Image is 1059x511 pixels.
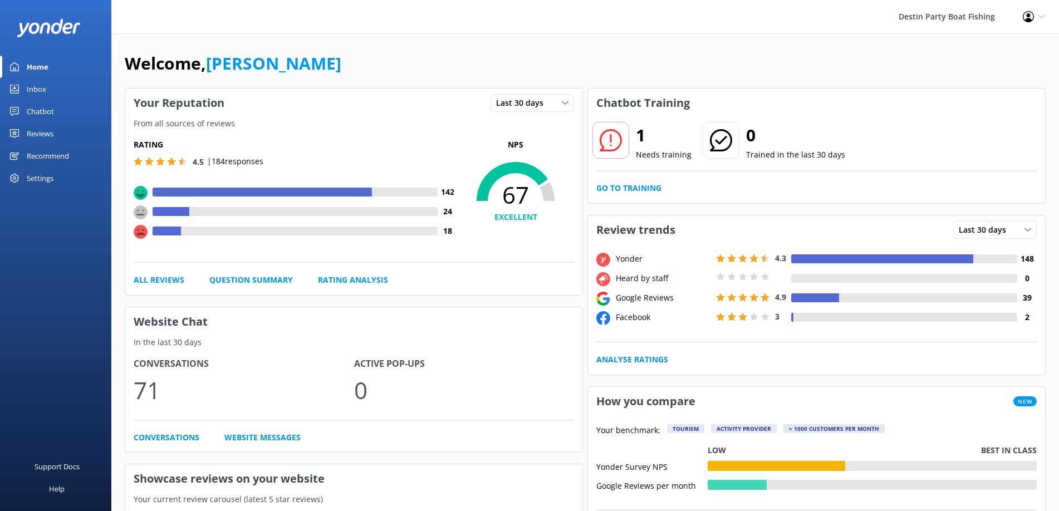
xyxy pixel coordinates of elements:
a: Go to Training [596,182,661,194]
h4: 24 [438,205,457,218]
h4: 18 [438,225,457,237]
h3: Your Reputation [125,89,233,117]
p: Trained in the last 30 days [746,149,845,161]
span: 67 [457,181,574,209]
p: Your current review carousel (latest 5 star reviews) [125,493,582,505]
div: Chatbot [27,100,54,122]
h2: 0 [746,122,845,149]
a: All Reviews [134,274,184,286]
p: Best in class [981,444,1037,456]
div: Reviews [27,122,53,145]
span: 3 [775,311,779,322]
p: Low [708,444,726,456]
h3: Showcase reviews on your website [125,464,582,493]
p: From all sources of reviews [125,117,582,130]
p: 0 [354,371,575,409]
a: Conversations [134,431,199,444]
p: Your benchmark: [596,424,660,438]
div: Settings [27,167,53,189]
p: 71 [134,371,354,409]
div: Heard by staff [613,272,713,284]
div: Google Reviews [613,292,713,304]
div: Tourism [667,424,704,433]
div: Support Docs [35,455,80,478]
div: Google Reviews per month [596,480,708,490]
h4: 148 [1017,253,1037,265]
div: Yonder [613,253,713,265]
span: New [1013,396,1037,406]
div: Facebook [613,311,713,323]
div: Recommend [27,145,69,167]
h4: 2 [1017,311,1037,323]
a: Analyse Ratings [596,353,668,366]
a: Question Summary [209,274,293,286]
p: In the last 30 days [125,336,582,348]
h4: Active Pop-ups [354,357,575,371]
h4: EXCELLENT [457,211,574,223]
span: 4.9 [775,292,786,302]
a: Website Messages [224,431,301,444]
h3: Website Chat [125,307,582,336]
img: yonder-white-logo.png [17,19,81,37]
h4: 142 [438,186,457,198]
div: > 1000 customers per month [783,424,885,433]
div: Inbox [27,78,46,100]
h3: How you compare [588,387,704,416]
p: | 184 responses [207,155,263,168]
h2: 1 [636,122,692,149]
p: Needs training [636,149,692,161]
div: Yonder Survey NPS [596,461,708,471]
a: Rating Analysis [318,274,388,286]
h1: Welcome, [125,50,341,77]
p: NPS [457,139,574,151]
span: 4.3 [775,253,786,263]
div: Help [49,478,65,500]
div: Home [27,56,48,78]
span: 4.5 [193,156,204,167]
h5: Rating [134,139,457,151]
h3: Chatbot Training [588,89,698,117]
h4: 39 [1017,292,1037,304]
span: Last 30 days [496,97,550,109]
h4: Conversations [134,357,354,371]
h3: Review trends [588,215,684,244]
span: Last 30 days [959,224,1013,236]
h4: 0 [1017,272,1037,284]
div: Activity Provider [711,424,777,433]
a: [PERSON_NAME] [206,52,341,75]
